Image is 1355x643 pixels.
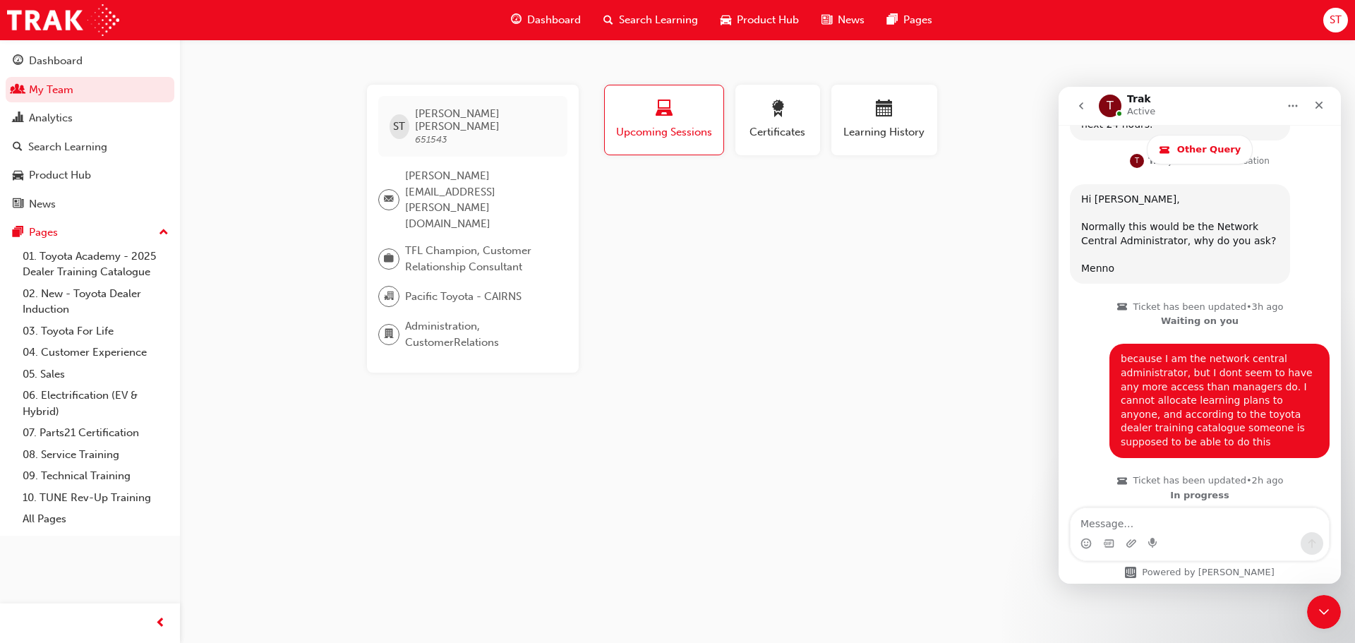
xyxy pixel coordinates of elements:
a: Dashboard [6,48,174,74]
span: Learning History [842,124,927,140]
img: Trak [7,4,119,36]
a: 10. TUNE Rev-Up Training [17,487,174,509]
div: Pages [29,224,58,241]
a: guage-iconDashboard [500,6,592,35]
span: ST [393,119,405,135]
a: pages-iconPages [876,6,944,35]
button: Certificates [735,85,820,155]
span: Pages [903,12,932,28]
iframe: Intercom live chat [1059,87,1341,584]
span: department-icon [384,325,394,344]
span: ST [1330,12,1342,28]
span: TFL Champion, Customer Relationship Consultant [405,243,556,275]
button: Pages [6,220,174,246]
a: 06. Electrification (EV & Hybrid) [17,385,174,422]
div: Product Hub [29,167,91,184]
a: 02. New - Toyota Dealer Induction [17,283,174,320]
button: Learning History [831,85,937,155]
span: Search Learning [619,12,698,28]
a: News [6,191,174,217]
span: prev-icon [155,615,166,632]
a: All Pages [17,508,174,530]
a: My Team [6,77,174,103]
span: pages-icon [887,11,898,29]
span: 651543 [415,133,447,145]
span: guage-icon [13,55,23,68]
span: email-icon [384,191,394,209]
a: Analytics [6,105,174,131]
a: search-iconSearch Learning [592,6,709,35]
span: organisation-icon [384,287,394,306]
span: award-icon [769,100,786,119]
a: 07. Parts21 Certification [17,422,174,444]
span: guage-icon [511,11,522,29]
a: Product Hub [6,162,174,188]
a: 08. Service Training [17,444,174,466]
a: 05. Sales [17,363,174,385]
a: 01. Toyota Academy - 2025 Dealer Training Catalogue [17,246,174,283]
span: news-icon [821,11,832,29]
a: car-iconProduct Hub [709,6,810,35]
button: ST [1323,8,1348,32]
span: Administration, CustomerRelations [405,318,556,350]
span: Product Hub [737,12,799,28]
span: chart-icon [13,112,23,125]
button: DashboardMy TeamAnalyticsSearch LearningProduct HubNews [6,45,174,220]
span: up-icon [159,224,169,242]
span: [PERSON_NAME][EMAIL_ADDRESS][PERSON_NAME][DOMAIN_NAME] [405,168,556,232]
span: Pacific Toyota - CAIRNS [405,289,522,305]
span: laptop-icon [656,100,673,119]
a: news-iconNews [810,6,876,35]
span: Certificates [746,124,809,140]
span: [PERSON_NAME] [PERSON_NAME] [415,107,555,133]
div: Search Learning [28,139,107,155]
button: Upcoming Sessions [604,85,724,155]
span: car-icon [13,169,23,182]
iframe: Intercom live chat [1307,595,1341,629]
span: calendar-icon [876,100,893,119]
a: 03. Toyota For Life [17,320,174,342]
span: pages-icon [13,227,23,239]
span: Upcoming Sessions [615,124,713,140]
span: Dashboard [527,12,581,28]
a: 04. Customer Experience [17,342,174,363]
div: Analytics [29,110,73,126]
a: Search Learning [6,134,174,160]
span: search-icon [603,11,613,29]
span: briefcase-icon [384,250,394,268]
span: search-icon [13,141,23,154]
span: News [838,12,865,28]
span: car-icon [721,11,731,29]
span: people-icon [13,84,23,97]
div: News [29,196,56,212]
a: 09. Technical Training [17,465,174,487]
